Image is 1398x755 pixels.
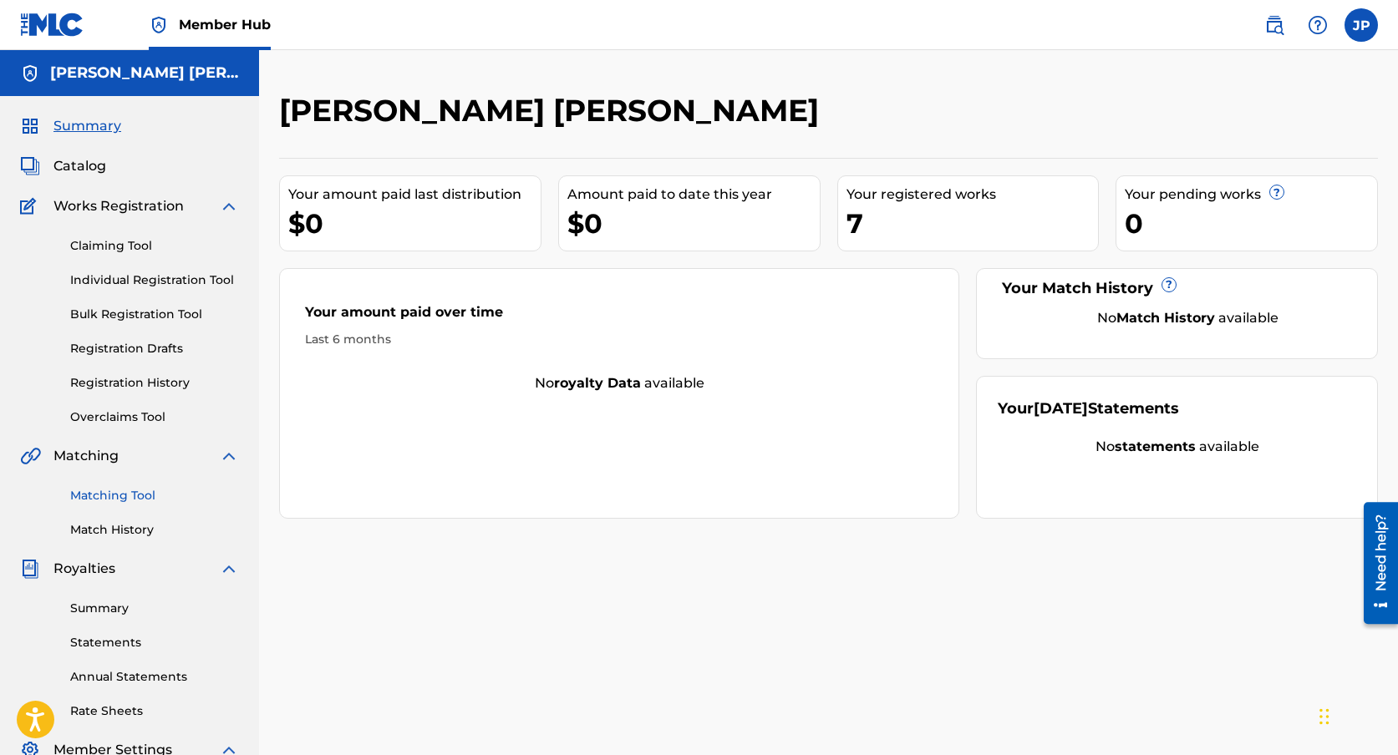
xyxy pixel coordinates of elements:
[20,446,41,466] img: Matching
[305,331,933,348] div: Last 6 months
[567,205,820,242] div: $0
[70,374,239,392] a: Registration History
[219,559,239,579] img: expand
[280,373,958,393] div: No available
[1125,205,1377,242] div: 0
[70,340,239,357] a: Registration Drafts
[70,634,239,651] a: Statements
[1308,15,1328,35] img: help
[1314,675,1398,755] div: Widget de chat
[567,185,820,205] div: Amount paid to date this year
[219,196,239,216] img: expand
[1115,438,1196,454] strong: statements
[1319,692,1329,742] div: Arrastrar
[20,13,84,37] img: MLC Logo
[305,302,933,331] div: Your amount paid over time
[288,205,541,242] div: $0
[70,237,239,255] a: Claiming Tool
[1270,185,1284,199] span: ?
[20,116,40,136] img: Summary
[1351,496,1398,631] iframe: Resource Center
[70,668,239,686] a: Annual Statements
[53,559,115,579] span: Royalties
[288,185,541,205] div: Your amount paid last distribution
[998,277,1356,300] div: Your Match History
[70,600,239,617] a: Summary
[1019,308,1356,328] div: No available
[20,116,121,136] a: SummarySummary
[1162,278,1176,291] span: ?
[279,92,827,129] h2: [PERSON_NAME] [PERSON_NAME]
[20,196,42,216] img: Works Registration
[1116,310,1215,326] strong: Match History
[70,306,239,323] a: Bulk Registration Tool
[20,559,40,579] img: Royalties
[20,156,106,176] a: CatalogCatalog
[70,521,239,539] a: Match History
[846,185,1099,205] div: Your registered works
[53,156,106,176] span: Catalog
[1264,15,1284,35] img: search
[1301,8,1334,42] div: Help
[219,446,239,466] img: expand
[50,63,239,83] h5: José Ismael Peraza López
[70,702,239,720] a: Rate Sheets
[1345,8,1378,42] div: User Menu
[554,375,641,391] strong: royalty data
[1034,399,1088,418] span: [DATE]
[70,408,239,426] a: Overclaims Tool
[70,271,239,289] a: Individual Registration Tool
[70,487,239,504] a: Matching Tool
[179,15,271,34] span: Member Hub
[1125,185,1377,205] div: Your pending works
[998,437,1356,457] div: No available
[149,15,169,35] img: Top Rightsholder
[53,446,119,466] span: Matching
[1314,675,1398,755] iframe: Chat Widget
[53,196,184,216] span: Works Registration
[846,205,1099,242] div: 7
[20,156,40,176] img: Catalog
[1258,8,1291,42] a: Public Search
[53,116,121,136] span: Summary
[20,63,40,84] img: Accounts
[998,398,1179,420] div: Your Statements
